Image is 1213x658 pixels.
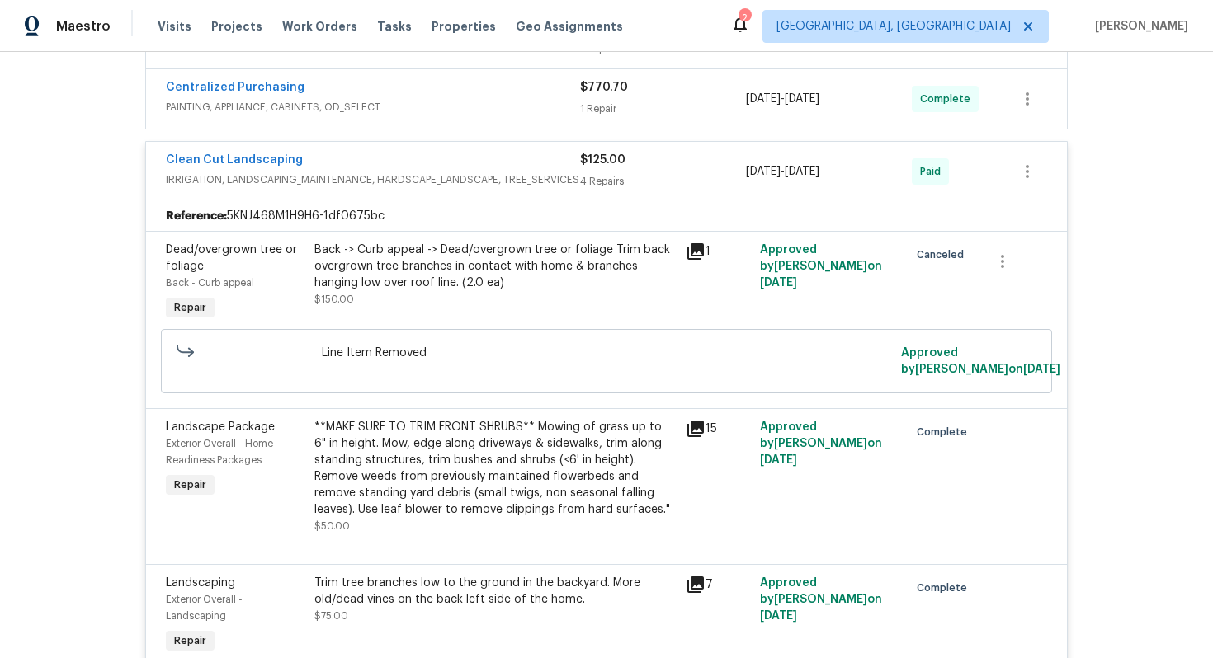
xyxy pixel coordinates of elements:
div: 4 Repairs [580,173,746,190]
span: Repair [168,299,213,316]
span: IRRIGATION, LANDSCAPING_MAINTENANCE, HARDSCAPE_LANDSCAPE, TREE_SERVICES [166,172,580,188]
span: Maestro [56,18,111,35]
span: $125.00 [580,154,625,166]
span: [GEOGRAPHIC_DATA], [GEOGRAPHIC_DATA] [776,18,1011,35]
span: [DATE] [760,454,797,466]
span: - [746,163,819,180]
span: Canceled [917,247,970,263]
span: Visits [158,18,191,35]
b: Reference: [166,208,227,224]
span: [DATE] [1023,364,1060,375]
span: Approved by [PERSON_NAME] on [760,244,882,289]
span: - [746,91,819,107]
span: PAINTING, APPLIANCE, CABINETS, OD_SELECT [166,99,580,115]
span: Back - Curb appeal [166,278,254,288]
span: Approved by [PERSON_NAME] on [760,421,882,466]
span: Landscaping [166,577,235,589]
span: [DATE] [746,93,781,105]
span: Complete [920,91,977,107]
a: Centralized Purchasing [166,82,304,93]
span: [DATE] [760,277,797,289]
span: [DATE] [746,166,781,177]
div: **MAKE SURE TO TRIM FRONT SHRUBS** Mowing of grass up to 6" in height. Mow, edge along driveways ... [314,419,676,518]
a: Clean Cut Landscaping [166,154,303,166]
span: [PERSON_NAME] [1088,18,1188,35]
span: Landscape Package [166,421,275,433]
span: [DATE] [785,93,819,105]
span: $150.00 [314,294,354,304]
span: Dead/overgrown tree or foliage [166,244,297,272]
span: Paid [920,163,947,180]
span: Repair [168,477,213,493]
span: Repair [168,632,213,649]
div: Trim tree branches low to the ground in the backyard. More old/dead vines on the back left side o... [314,575,676,608]
div: 1 Repair [580,101,746,117]
span: Tasks [377,21,412,32]
span: Complete [917,580,974,596]
span: Projects [211,18,262,35]
div: 15 [686,419,750,439]
div: Back -> Curb appeal -> Dead/overgrown tree or foliage Trim back overgrown tree branches in contac... [314,242,676,291]
span: Line Item Removed [322,345,892,361]
div: 2 [739,10,750,26]
span: $770.70 [580,82,628,93]
div: 1 [686,242,750,261]
span: Exterior Overall - Home Readiness Packages [166,439,273,465]
span: Complete [917,424,974,440]
div: 5KNJ468M1H9H6-1df0675bc [146,201,1067,231]
div: 7 [686,575,750,595]
span: $75.00 [314,611,348,621]
span: $50.00 [314,521,350,531]
span: Properties [432,18,496,35]
span: Exterior Overall - Landscaping [166,595,243,621]
span: [DATE] [760,610,797,622]
span: Approved by [PERSON_NAME] on [901,347,1060,375]
span: Approved by [PERSON_NAME] on [760,577,882,622]
span: Geo Assignments [516,18,623,35]
span: Work Orders [282,18,357,35]
span: [DATE] [785,166,819,177]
